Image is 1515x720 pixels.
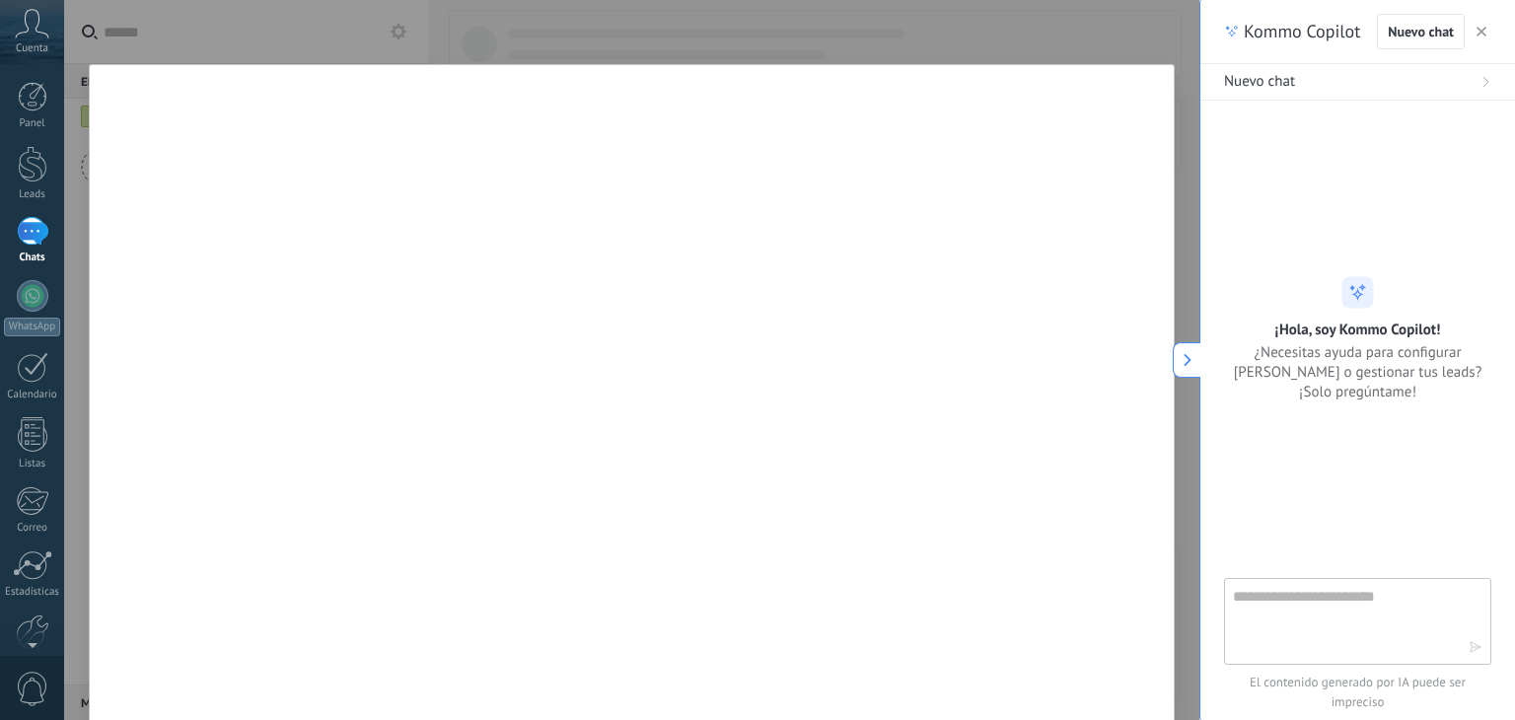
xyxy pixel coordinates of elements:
div: Chats [4,252,61,264]
div: WhatsApp [4,318,60,336]
div: Listas [4,458,61,470]
div: Correo [4,522,61,535]
div: Leads [4,188,61,201]
button: Nuevo chat [1377,14,1465,49]
span: Cuenta [16,42,48,55]
button: Nuevo chat [1200,64,1515,101]
div: Calendario [4,389,61,401]
span: Nuevo chat [1224,72,1295,92]
div: Panel [4,117,61,130]
span: El contenido generado por IA puede ser impreciso [1224,673,1491,712]
span: Kommo Copilot [1244,20,1360,43]
span: Nuevo chat [1388,25,1454,38]
div: Estadísticas [4,586,61,599]
h2: ¡Hola, soy Kommo Copilot! [1275,321,1441,339]
span: ¿Necesitas ayuda para configurar [PERSON_NAME] o gestionar tus leads? ¡Solo pregúntame! [1224,343,1491,402]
